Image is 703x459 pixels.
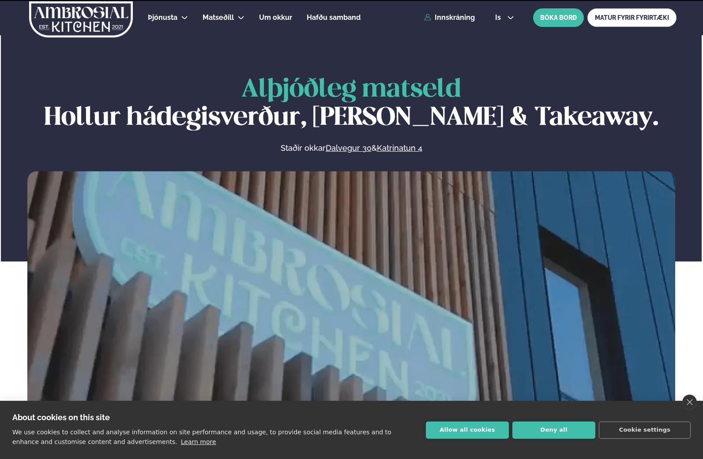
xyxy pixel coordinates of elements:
a: Um okkur [259,12,292,23]
span: is [495,14,504,21]
button: Deny all [512,422,595,439]
a: Innskráning [424,14,475,22]
span: Matseðill [203,13,234,22]
a: Learn more [181,438,216,445]
a: Þjónusta [148,12,177,23]
span: Alþjóðleg matseld [241,78,461,102]
p: We use cookies to collect and analyse information on site performance and usage, to provide socia... [12,429,391,445]
button: is [488,14,521,21]
button: Allow all cookies [426,422,509,439]
a: close [682,395,697,410]
a: Dalvegur 30 [326,143,372,153]
a: Hafðu samband [307,12,361,23]
button: BÓKA BORÐ [533,8,584,27]
span: Hafðu samband [307,13,361,22]
strong: About cookies on this site [12,413,110,422]
img: logo [28,1,134,37]
span: Um okkur [259,13,292,22]
button: Cookie settings [599,422,691,439]
p: Staðir okkar & [184,143,518,153]
a: Katrinatun 4 [377,143,422,153]
a: MATUR FYRIR FYRIRTÆKI [587,8,677,27]
a: Matseðill [203,12,234,23]
h1: Hollur hádegisverður, [PERSON_NAME] & Takeaway. [27,76,675,132]
span: Þjónusta [148,13,177,22]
